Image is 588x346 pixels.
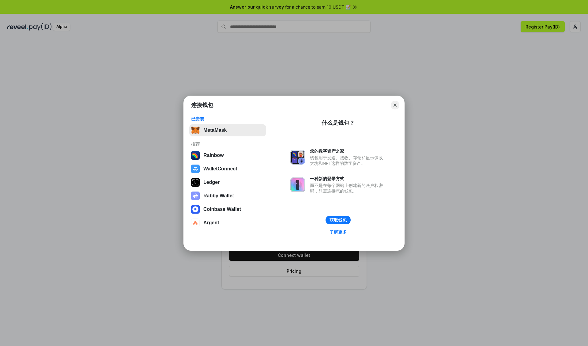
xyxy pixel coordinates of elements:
[310,148,386,154] div: 您的数字资产之家
[203,153,224,158] div: Rainbow
[203,180,220,185] div: Ledger
[326,216,351,224] button: 获取钱包
[191,219,200,227] img: svg+xml,%3Csvg%20width%3D%2228%22%20height%3D%2228%22%20viewBox%3D%220%200%2028%2028%22%20fill%3D...
[191,141,264,147] div: 推荐
[290,150,305,165] img: svg+xml,%3Csvg%20xmlns%3D%22http%3A%2F%2Fwww.w3.org%2F2000%2Fsvg%22%20fill%3D%22none%22%20viewBox...
[191,151,200,160] img: svg+xml,%3Csvg%20width%3D%22120%22%20height%3D%22120%22%20viewBox%3D%220%200%20120%20120%22%20fil...
[203,193,234,199] div: Rabby Wallet
[189,124,266,136] button: MetaMask
[191,116,264,122] div: 已安装
[189,163,266,175] button: WalletConnect
[191,205,200,214] img: svg+xml,%3Csvg%20width%3D%2228%22%20height%3D%2228%22%20viewBox%3D%220%200%2028%2028%22%20fill%3D...
[203,127,227,133] div: MetaMask
[191,165,200,173] img: svg+xml,%3Csvg%20width%3D%2228%22%20height%3D%2228%22%20viewBox%3D%220%200%2028%2028%22%20fill%3D...
[310,155,386,166] div: 钱包用于发送、接收、存储和显示像以太坊和NFT这样的数字资产。
[189,217,266,229] button: Argent
[391,101,399,109] button: Close
[189,190,266,202] button: Rabby Wallet
[203,220,219,226] div: Argent
[191,192,200,200] img: svg+xml,%3Csvg%20xmlns%3D%22http%3A%2F%2Fwww.w3.org%2F2000%2Fsvg%22%20fill%3D%22none%22%20viewBox...
[310,176,386,181] div: 一种新的登录方式
[290,177,305,192] img: svg+xml,%3Csvg%20xmlns%3D%22http%3A%2F%2Fwww.w3.org%2F2000%2Fsvg%22%20fill%3D%22none%22%20viewBox...
[330,229,347,235] div: 了解更多
[189,176,266,188] button: Ledger
[203,207,241,212] div: Coinbase Wallet
[189,149,266,162] button: Rainbow
[310,183,386,194] div: 而不是在每个网站上创建新的账户和密码，只需连接您的钱包。
[203,166,237,172] div: WalletConnect
[330,217,347,223] div: 获取钱包
[326,228,350,236] a: 了解更多
[191,126,200,135] img: svg+xml,%3Csvg%20fill%3D%22none%22%20height%3D%2233%22%20viewBox%3D%220%200%2035%2033%22%20width%...
[189,203,266,215] button: Coinbase Wallet
[191,101,213,109] h1: 连接钱包
[322,119,355,127] div: 什么是钱包？
[191,178,200,187] img: svg+xml,%3Csvg%20xmlns%3D%22http%3A%2F%2Fwww.w3.org%2F2000%2Fsvg%22%20width%3D%2228%22%20height%3...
